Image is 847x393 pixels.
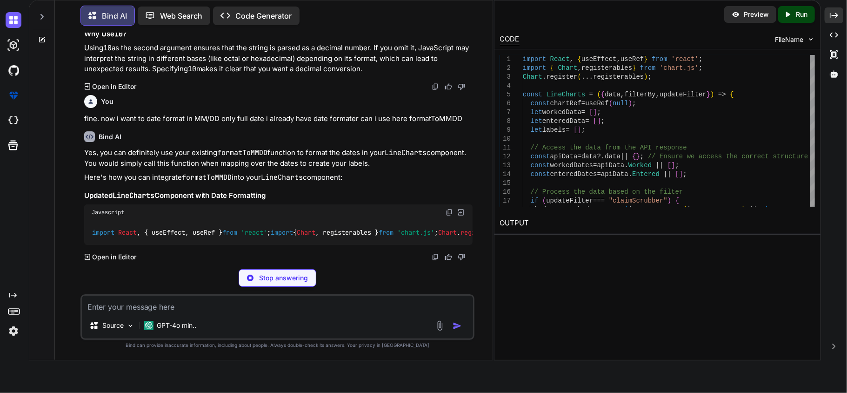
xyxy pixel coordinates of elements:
[523,73,542,81] span: Chart
[99,132,121,142] h6: Bind AI
[188,64,196,74] code: 10
[593,108,597,116] span: ]
[550,153,577,160] span: apiData
[84,190,473,201] h3: Updated Component with Date Formatting
[530,108,542,116] span: let
[726,206,729,213] span: ,
[530,126,542,134] span: let
[601,91,605,98] span: {
[500,81,511,90] div: 4
[542,73,546,81] span: .
[652,206,683,213] span: parseInt
[796,10,807,19] p: Run
[500,73,511,81] div: 3
[458,253,465,261] img: dislike
[432,83,439,90] img: copy
[457,208,465,217] img: Open in Browser
[397,228,434,237] span: 'chart.js'
[574,126,577,134] span: [
[6,37,21,53] img: darkAi-studio
[589,91,593,98] span: =
[581,55,617,63] span: useEffect
[608,100,612,107] span: (
[530,197,538,204] span: if
[500,152,511,161] div: 12
[523,91,542,98] span: const
[597,162,624,169] span: apiData
[80,342,475,349] p: Bind can provide inaccurate information, including about people. Always double-check its answers....
[581,64,632,72] span: registerables
[667,162,671,169] span: [
[636,153,640,160] span: }
[530,117,542,125] span: let
[84,43,473,75] p: Using as the second argument ensures that the string is parsed as a decimal number. If you omit i...
[92,209,124,216] span: Javascript
[500,143,511,152] div: 11
[585,117,589,125] span: =
[101,97,113,106] h6: You
[699,55,702,63] span: ;
[613,206,624,213] span: map
[628,170,632,178] span: .
[624,162,628,169] span: .
[730,91,734,98] span: {
[667,197,671,204] span: )
[632,100,636,107] span: ;
[581,73,593,81] span: ...
[160,10,203,21] p: Web Search
[458,83,465,90] img: dislike
[500,117,511,126] div: 8
[593,117,597,125] span: [
[597,91,600,98] span: (
[453,321,462,331] img: icon
[577,73,581,81] span: (
[494,212,821,234] h2: OUTPUT
[144,321,153,330] img: GPT-4o mini
[632,153,636,160] span: {
[769,206,773,213] span: ;
[84,114,473,124] p: fine. now i want to date format in MM/DD only full date i already have date formater can i use he...
[550,170,597,178] span: enteredDates
[500,64,511,73] div: 2
[114,29,123,39] code: 10
[644,73,647,81] span: )
[542,108,581,116] span: workedData
[438,228,457,237] span: Chart
[652,55,667,63] span: from
[647,153,807,160] span: // Ensure we access the correct structure
[127,322,134,330] img: Pick Models
[706,91,710,98] span: }
[581,100,585,107] span: =
[523,206,562,213] span: workedData
[562,206,566,213] span: =
[620,91,624,98] span: ,
[500,135,511,143] div: 10
[460,228,490,237] span: register
[741,206,745,213] span: )
[601,170,628,178] span: apiData
[644,55,647,63] span: }
[445,253,452,261] img: like
[577,153,581,160] span: =
[182,173,232,182] code: formatToMMDD
[718,91,726,98] span: =>
[807,35,815,43] img: chevron down
[113,191,154,200] code: LineCharts
[585,100,608,107] span: useRef
[593,197,605,204] span: ===
[593,73,644,81] span: registerables
[530,170,550,178] span: const
[550,55,569,63] span: React
[581,108,585,116] span: =
[663,170,671,178] span: ||
[222,228,237,237] span: from
[683,206,687,213] span: (
[761,206,765,213] span: 0
[640,153,644,160] span: ;
[542,117,585,125] span: enteredData
[593,162,597,169] span: =
[613,100,628,107] span: null
[671,162,675,169] span: ]
[385,148,427,157] code: LineCharts
[500,179,511,188] div: 15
